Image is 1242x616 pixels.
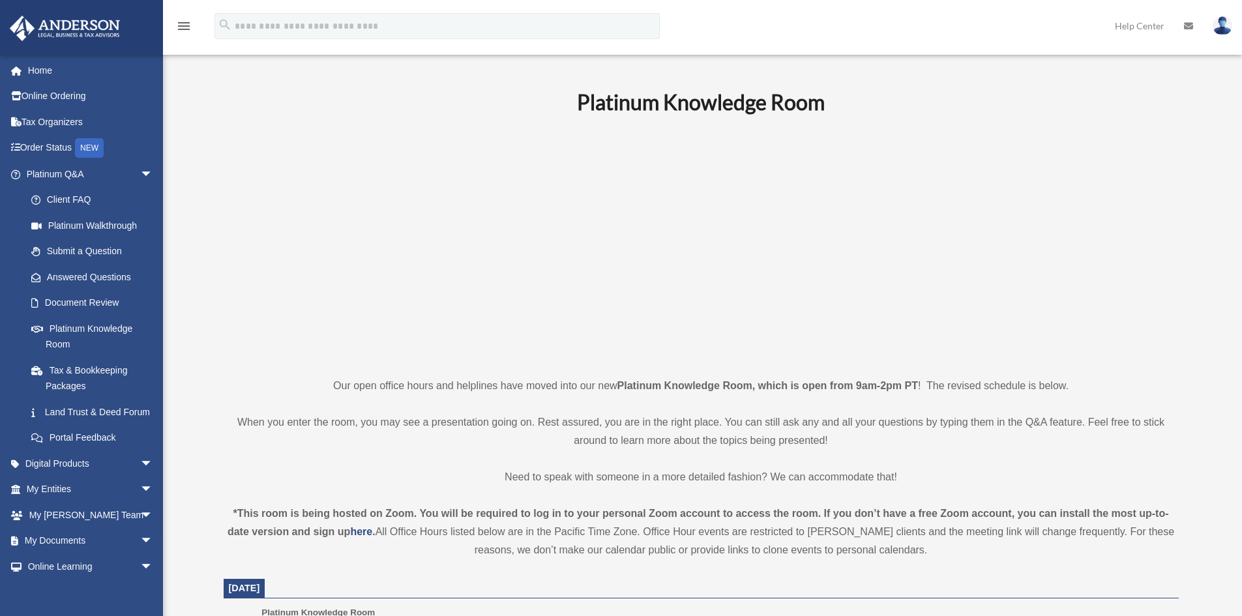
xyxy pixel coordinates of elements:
a: Portal Feedback [18,425,173,451]
a: here [350,526,372,537]
a: Order StatusNEW [9,135,173,162]
img: User Pic [1213,16,1232,35]
span: [DATE] [229,583,260,593]
a: Online Learningarrow_drop_down [9,553,173,579]
strong: Platinum Knowledge Room, which is open from 9am-2pm PT [617,380,918,391]
span: arrow_drop_down [140,450,166,477]
a: My Documentsarrow_drop_down [9,528,173,554]
a: Submit a Question [18,239,173,265]
p: Need to speak with someone in a more detailed fashion? We can accommodate that! [224,468,1179,486]
a: Digital Productsarrow_drop_down [9,450,173,477]
a: menu [176,23,192,34]
span: arrow_drop_down [140,477,166,503]
iframe: 231110_Toby_KnowledgeRoom [505,132,896,353]
img: Anderson Advisors Platinum Portal [6,16,124,41]
div: NEW [75,138,104,158]
b: Platinum Knowledge Room [577,89,825,115]
a: Platinum Knowledge Room [18,315,166,357]
a: Platinum Q&Aarrow_drop_down [9,161,173,187]
p: Our open office hours and helplines have moved into our new ! The revised schedule is below. [224,377,1179,395]
div: All Office Hours listed below are in the Pacific Time Zone. Office Hour events are restricted to ... [224,505,1179,559]
a: My Entitiesarrow_drop_down [9,477,173,503]
i: search [218,18,232,32]
a: Platinum Walkthrough [18,213,173,239]
span: arrow_drop_down [140,528,166,555]
strong: . [372,526,375,537]
a: Online Ordering [9,83,173,110]
p: When you enter the room, you may see a presentation going on. Rest assured, you are in the right ... [224,413,1179,450]
a: Home [9,57,173,83]
span: arrow_drop_down [140,161,166,188]
a: Document Review [18,290,173,316]
i: menu [176,18,192,34]
span: arrow_drop_down [140,502,166,529]
span: arrow_drop_down [140,553,166,580]
a: Answered Questions [18,264,173,290]
a: Land Trust & Deed Forum [18,399,173,425]
a: Client FAQ [18,187,173,213]
strong: *This room is being hosted on Zoom. You will be required to log in to your personal Zoom account ... [228,508,1169,537]
a: Tax Organizers [9,109,173,135]
a: Tax & Bookkeeping Packages [18,357,173,399]
a: My [PERSON_NAME] Teamarrow_drop_down [9,502,173,528]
